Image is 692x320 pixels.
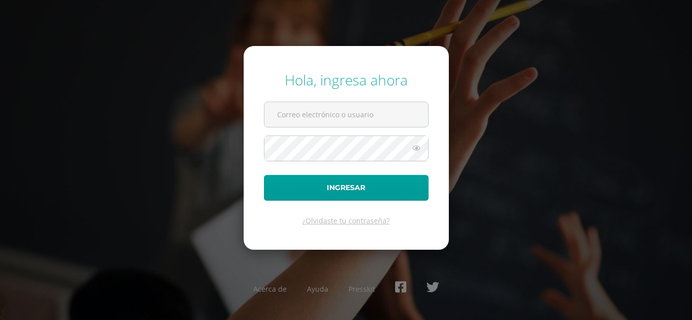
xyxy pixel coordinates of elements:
[302,216,390,225] a: ¿Olvidaste tu contraseña?
[264,102,428,127] input: Correo electrónico o usuario
[253,284,287,294] a: Acerca de
[307,284,328,294] a: Ayuda
[264,70,429,89] div: Hola, ingresa ahora
[349,284,375,294] a: Presskit
[264,175,429,201] button: Ingresar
